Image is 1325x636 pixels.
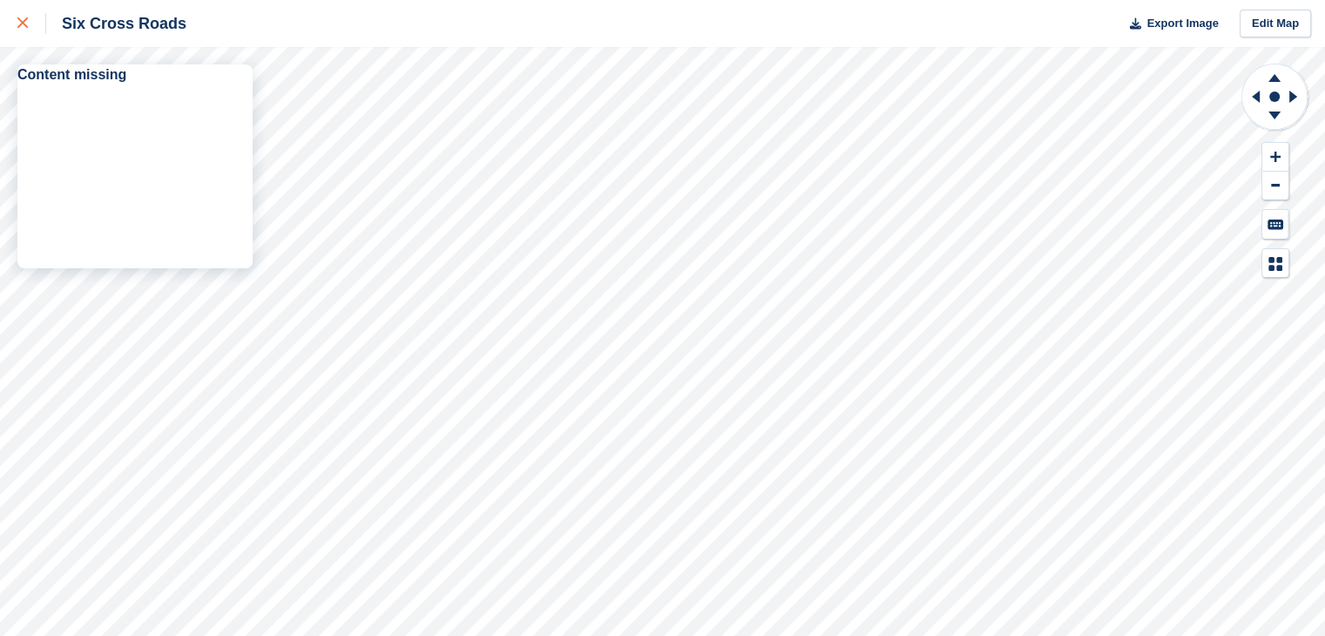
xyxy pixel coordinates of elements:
span: Export Image [1146,15,1218,32]
strong: Content missing [17,67,126,82]
button: Zoom Out [1262,172,1288,200]
button: Keyboard Shortcuts [1262,210,1288,239]
div: Six Cross Roads [46,13,186,34]
a: Edit Map [1240,10,1311,38]
button: Map Legend [1262,249,1288,278]
button: Zoom In [1262,143,1288,172]
button: Export Image [1119,10,1219,38]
